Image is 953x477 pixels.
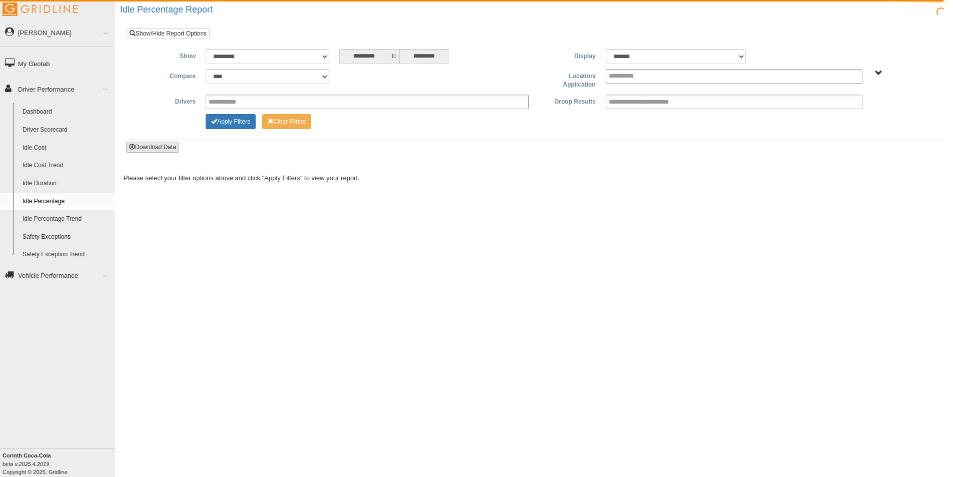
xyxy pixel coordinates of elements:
label: Display [534,49,600,61]
button: Download Data [126,142,179,153]
h2: Idle Percentage Report [120,5,953,15]
a: Idle Percentage Trend [18,210,115,228]
a: Show/Hide Report Options [127,28,210,39]
span: Please select your filter options above and click "Apply Filters" to view your report. [124,174,360,182]
div: Copyright © 2025, Gridline [3,451,115,476]
a: Dashboard [18,103,115,121]
label: Compare [134,69,201,81]
label: Drivers [134,95,201,107]
a: Safety Exception Trend [18,246,115,264]
a: Idle Cost [18,139,115,157]
a: Safety Exceptions [18,228,115,246]
a: Driver Scorecard [18,121,115,139]
label: Show [134,49,201,61]
i: beta v.2025.4.2019 [3,461,49,467]
label: Location/ Application [534,69,600,90]
img: Gridline [3,3,78,16]
b: Corinth Coca-Cola [3,452,51,458]
label: Group Results [534,95,600,107]
a: Idle Percentage [18,193,115,211]
span: to [389,49,399,64]
a: Idle Duration [18,175,115,193]
button: Change Filter Options [206,114,256,129]
a: Idle Cost Trend [18,157,115,175]
button: Change Filter Options [262,114,312,129]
